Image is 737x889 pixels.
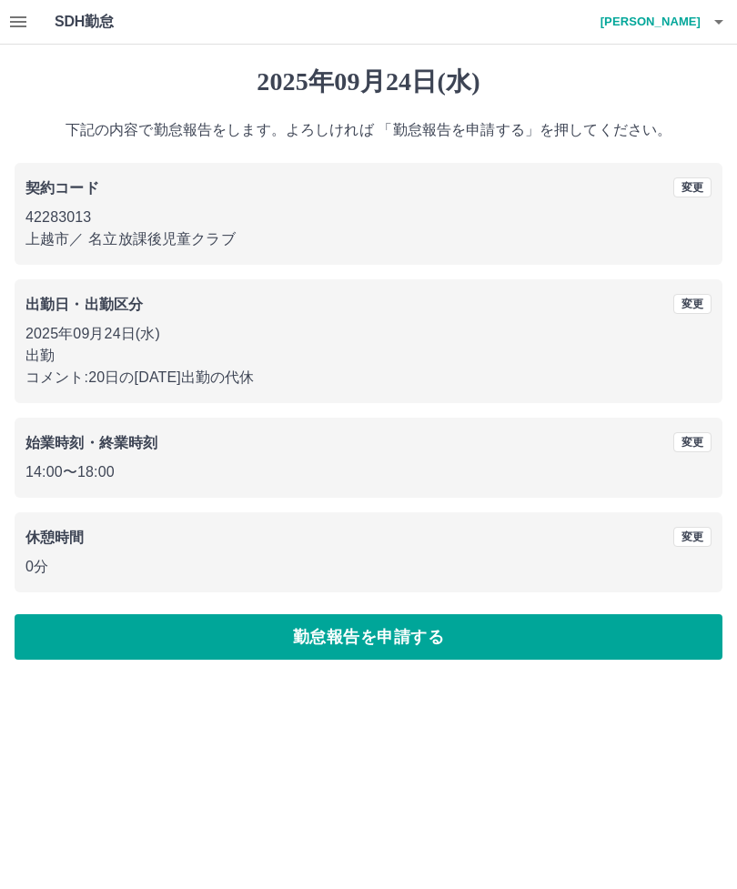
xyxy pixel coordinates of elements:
[15,119,722,141] p: 下記の内容で勤怠報告をします。よろしければ 「勤怠報告を申請する」を押してください。
[25,435,157,450] b: 始業時刻・終業時刻
[25,228,712,250] p: 上越市 ／ 名立放課後児童クラブ
[25,556,712,578] p: 0分
[673,432,712,452] button: 変更
[25,180,99,196] b: 契約コード
[673,527,712,547] button: 変更
[25,207,712,228] p: 42283013
[25,530,85,545] b: 休憩時間
[25,345,712,367] p: 出勤
[15,66,722,97] h1: 2025年09月24日(水)
[25,297,143,312] b: 出勤日・出勤区分
[15,614,722,660] button: 勤怠報告を申請する
[25,367,712,389] p: コメント: 20日の[DATE]出勤の代休
[25,323,712,345] p: 2025年09月24日(水)
[673,294,712,314] button: 変更
[673,177,712,197] button: 変更
[25,461,712,483] p: 14:00 〜 18:00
